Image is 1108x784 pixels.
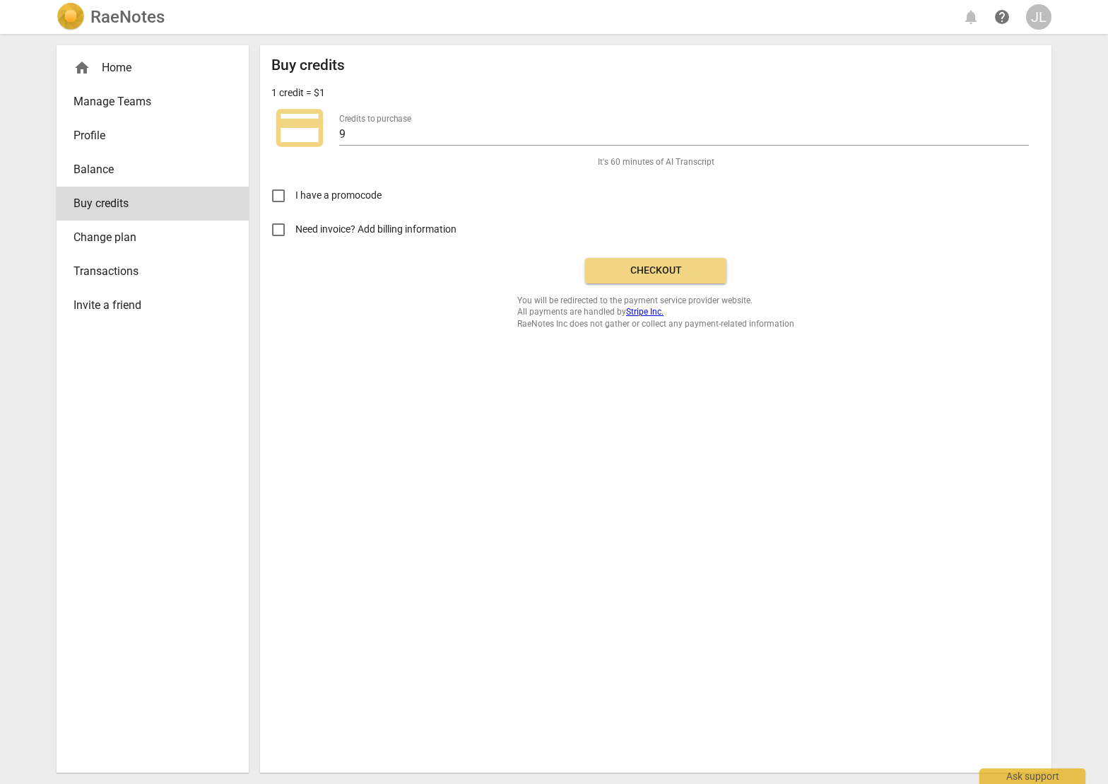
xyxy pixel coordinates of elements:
[57,187,249,221] a: Buy credits
[271,57,345,74] h2: Buy credits
[596,264,715,278] span: Checkout
[73,161,220,178] span: Balance
[994,8,1010,25] span: help
[73,59,90,76] span: home
[57,119,249,153] a: Profile
[73,59,220,76] div: Home
[295,188,382,203] span: I have a promocode
[90,7,165,27] h2: RaeNotes
[57,51,249,85] div: Home
[73,297,220,314] span: Invite a friend
[271,100,328,156] span: credit_card
[57,153,249,187] a: Balance
[585,258,726,283] button: Checkout
[57,3,85,31] img: Logo
[271,86,325,100] p: 1 credit = $1
[73,229,220,246] span: Change plan
[73,263,220,280] span: Transactions
[57,85,249,119] a: Manage Teams
[57,288,249,322] a: Invite a friend
[1026,4,1051,30] button: JL
[626,307,664,317] a: Stripe Inc.
[295,222,459,237] span: Need invoice? Add billing information
[57,221,249,254] a: Change plan
[73,127,220,144] span: Profile
[73,195,220,212] span: Buy credits
[979,768,1085,784] div: Ask support
[73,93,220,110] span: Manage Teams
[517,295,794,330] span: You will be redirected to the payment service provider website. All payments are handled by RaeNo...
[598,156,714,168] span: It's 60 minutes of AI Transcript
[989,4,1015,30] a: Help
[339,115,411,123] label: Credits to purchase
[57,3,165,31] a: LogoRaeNotes
[57,254,249,288] a: Transactions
